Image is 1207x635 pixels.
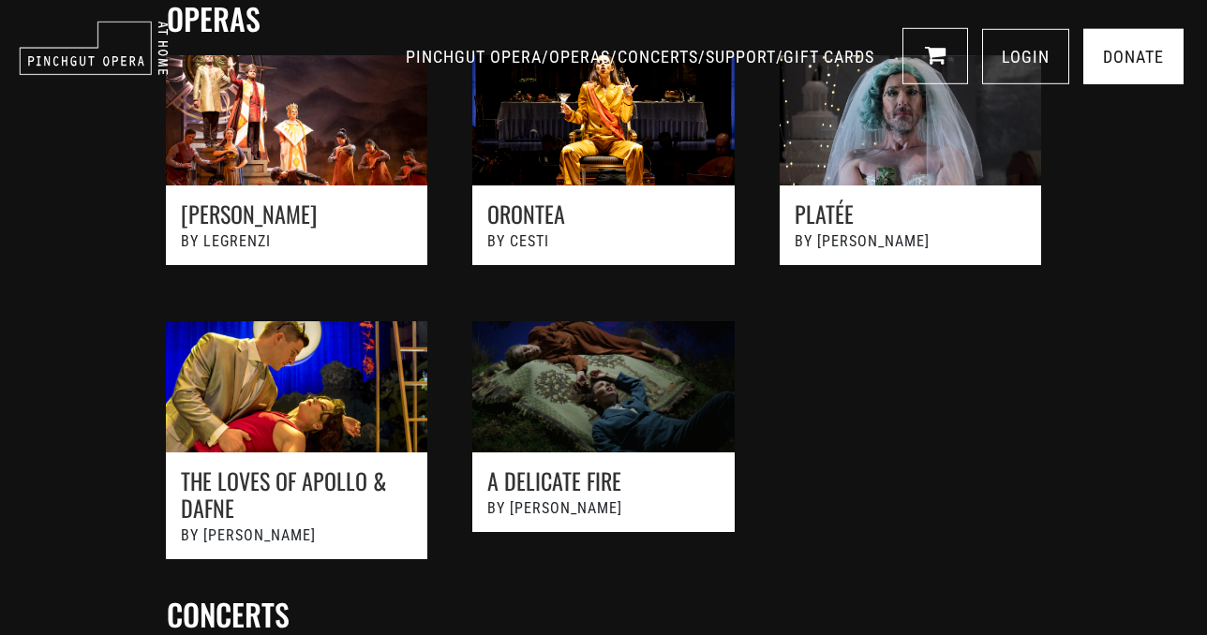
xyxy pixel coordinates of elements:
h2: concerts [167,597,1050,632]
a: Donate [1083,29,1184,84]
a: OPERAS [549,47,610,66]
span: / / / / [406,47,879,66]
h2: operas [167,1,1050,37]
a: LOGIN [982,29,1069,84]
a: SUPPORT [706,47,776,66]
a: PINCHGUT OPERA [406,47,542,66]
a: GIFT CARDS [783,47,874,66]
img: pinchgut_at_home_negative_logo.svg [19,21,169,76]
a: CONCERTS [618,47,698,66]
